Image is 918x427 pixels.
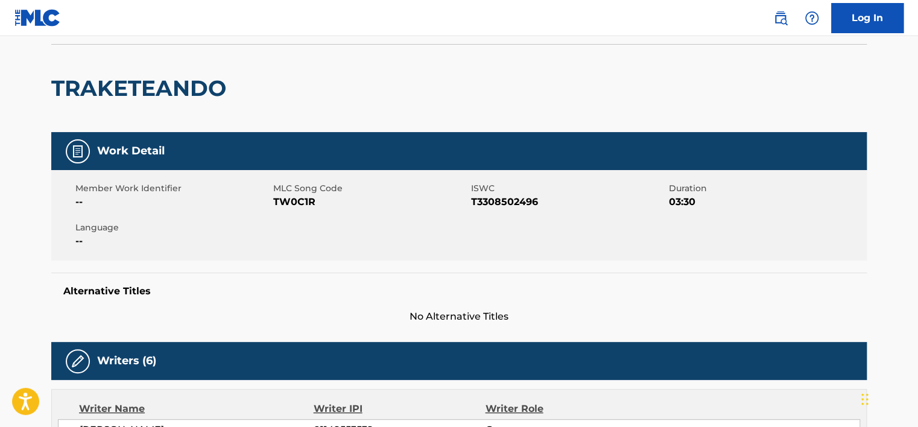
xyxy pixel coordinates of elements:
[14,9,61,27] img: MLC Logo
[79,402,314,416] div: Writer Name
[314,402,486,416] div: Writer IPI
[71,354,85,368] img: Writers
[63,285,855,297] h5: Alternative Titles
[800,6,824,30] div: Help
[75,221,270,234] span: Language
[71,144,85,159] img: Work Detail
[669,182,864,195] span: Duration
[471,195,666,209] span: T3308502496
[75,182,270,195] span: Member Work Identifier
[75,195,270,209] span: --
[805,11,819,25] img: help
[485,402,641,416] div: Writer Role
[858,369,918,427] iframe: Chat Widget
[861,381,869,417] div: Drag
[471,182,666,195] span: ISWC
[75,234,270,248] span: --
[51,309,867,324] span: No Alternative Titles
[97,354,156,368] h5: Writers (6)
[669,195,864,209] span: 03:30
[273,195,468,209] span: TW0C1R
[51,75,232,102] h2: TRAKETEANDO
[831,3,904,33] a: Log In
[97,144,165,158] h5: Work Detail
[773,11,788,25] img: search
[768,6,793,30] a: Public Search
[273,182,468,195] span: MLC Song Code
